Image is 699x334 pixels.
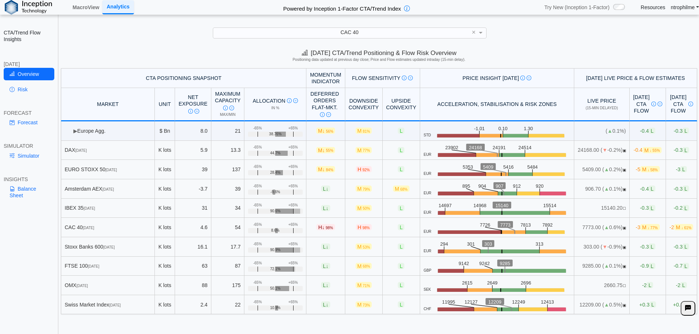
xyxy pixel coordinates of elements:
[398,128,404,134] span: L
[682,205,689,211] span: L
[674,147,689,153] span: -0.3
[423,230,431,234] span: EUR
[522,280,533,286] text: 2696
[215,91,241,111] div: Maximum Capacity
[321,282,330,288] span: L
[543,203,557,208] text: 15514
[288,223,298,227] div: +65%
[398,301,404,308] span: L
[356,186,372,192] span: M
[288,261,298,265] div: +65%
[253,203,262,208] div: -65%
[326,263,328,269] span: ↓
[4,29,54,43] h2: CTA/Trend Flow Insights
[175,141,211,160] td: 5.9
[253,126,262,131] div: -65%
[525,126,534,131] text: 1.30
[423,210,431,215] span: EUR
[4,116,54,129] a: Forecast
[211,160,244,179] td: 137
[398,205,404,211] span: L
[484,242,492,247] text: 303
[271,106,279,110] span: in %
[674,243,689,250] span: -0.3
[682,186,689,192] span: L
[649,205,655,211] span: L
[442,300,455,305] text: 11995
[541,300,554,305] text: 12413
[478,184,486,189] text: 904
[402,76,407,80] img: Info
[155,295,175,315] td: K lots
[65,263,151,269] div: FTSE 100
[253,261,262,265] div: -65%
[420,88,574,121] th: Acceleration, Stabilisation & Risk Zones
[4,150,54,162] a: Simulator
[84,206,95,210] span: [DATE]
[671,4,699,11] a: ntrophilme
[155,88,175,121] th: Unit
[65,205,151,211] div: IBEX 35
[527,76,531,80] img: Read More
[475,126,485,131] text: -1.01
[253,184,262,188] div: -65%
[521,222,532,228] text: 7813
[640,128,655,134] span: -0.4
[175,295,211,315] td: 2.4
[536,242,543,247] text: 313
[229,106,234,110] img: Read More
[356,282,372,288] span: M
[651,102,656,106] img: Info
[602,147,607,153] span: ▼
[356,263,372,269] span: M
[175,237,211,257] td: 16.1
[408,76,413,80] img: Read More
[633,94,662,114] div: [DATE] CTA Flow
[423,287,431,292] span: SEK
[102,0,134,14] a: Analytics
[623,206,626,210] span: NO FEED: Live data feed not provided for this market.
[574,121,630,141] td: ( 0.1%)
[574,257,630,276] td: 9285.00 ( 0.1%)
[253,165,262,169] div: -65%
[73,128,77,134] span: ▶
[363,264,370,268] span: 68%
[670,224,693,230] span: -2
[288,184,298,188] div: +65%
[211,199,244,218] td: 34
[211,121,244,141] td: 21
[623,264,626,268] span: OPEN: Market session is currently open.
[604,186,609,192] span: ▲
[322,224,325,230] span: ↓
[363,168,370,172] span: 92%
[61,68,307,88] th: CTA Positioning Snapshot
[634,147,662,153] span: -0.4
[423,191,431,195] span: EUR
[223,106,228,110] img: Info
[398,282,404,288] span: L
[423,268,431,273] span: GBP
[647,282,653,288] span: L
[320,112,325,117] img: Info
[504,164,515,170] text: 5416
[574,295,630,315] td: 12209.00 ( 0.5%)
[501,222,511,228] text: 7773
[636,166,660,172] span: -5
[4,183,54,202] a: Balance Sheet
[155,141,175,160] td: K lots
[544,4,609,11] span: Try New (Inception 1-Factor)
[513,184,521,189] text: 912
[302,49,456,56] span: [DATE] CTA/Trend Positioning & Flow Risk Overview
[175,160,211,179] td: 39
[467,242,475,247] text: 301
[326,244,328,250] span: ↓
[175,257,211,276] td: 63
[4,143,54,149] div: SIMULATOR
[574,179,630,199] td: 906.70 ( 0.1%)
[363,226,370,230] span: 98%
[194,109,199,114] img: Read More
[623,187,626,191] span: OPEN: Market session is currently open.
[103,245,114,249] span: [DATE]
[574,276,630,295] td: 2660.75
[270,209,280,213] span: 90.6%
